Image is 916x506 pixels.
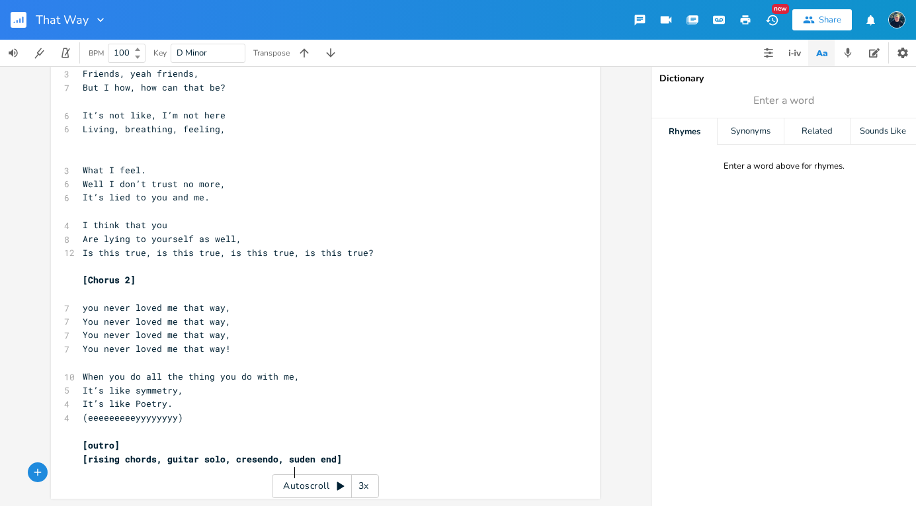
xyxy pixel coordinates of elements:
[83,384,183,396] span: It’s like symmetry,
[83,219,167,231] span: I think that you
[759,8,785,32] button: New
[724,161,845,172] div: Enter a word above for rhymes.
[83,164,146,176] span: What I feel.
[253,49,290,57] div: Transpose
[83,109,226,121] span: It’s not like, I’m not here
[83,178,226,190] span: Well I don’t trust no more,
[83,411,183,423] span: (eeeeeeeeeyyyyyyyy)
[83,274,136,286] span: [Chorus 2]
[83,316,231,327] span: You never loved me that way,
[36,14,89,26] span: That Way
[83,343,231,355] span: You never loved me that way!
[83,453,342,465] span: [rising chords, guitar solo, cresendo, suden end]
[851,118,916,145] div: Sounds Like
[659,74,908,83] div: Dictionary
[83,370,300,382] span: When you do all the thing you do with me,
[784,118,850,145] div: Related
[89,50,104,57] div: BPM
[83,439,120,451] span: [outro]
[888,11,905,28] img: Stew Dean
[83,302,231,314] span: you never loved me that way,
[718,118,783,145] div: Synonyms
[177,47,207,59] span: D Minor
[83,233,241,245] span: Are lying to yourself as well,
[819,14,841,26] div: Share
[792,9,852,30] button: Share
[352,474,376,498] div: 3x
[83,123,226,135] span: Living, breathing, feeling,
[83,191,210,203] span: It’s lied to you and me.
[753,93,814,108] span: Enter a word
[772,4,789,14] div: New
[83,398,173,409] span: It’s like Poetry.
[153,49,167,57] div: Key
[83,67,199,79] span: Friends, yeah friends,
[651,118,717,145] div: Rhymes
[272,474,379,498] div: Autoscroll
[83,81,226,93] span: But I how, how can that be?
[83,247,374,259] span: Is this true, is this true, is this true, is this true?
[83,329,231,341] span: You never loved me that way,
